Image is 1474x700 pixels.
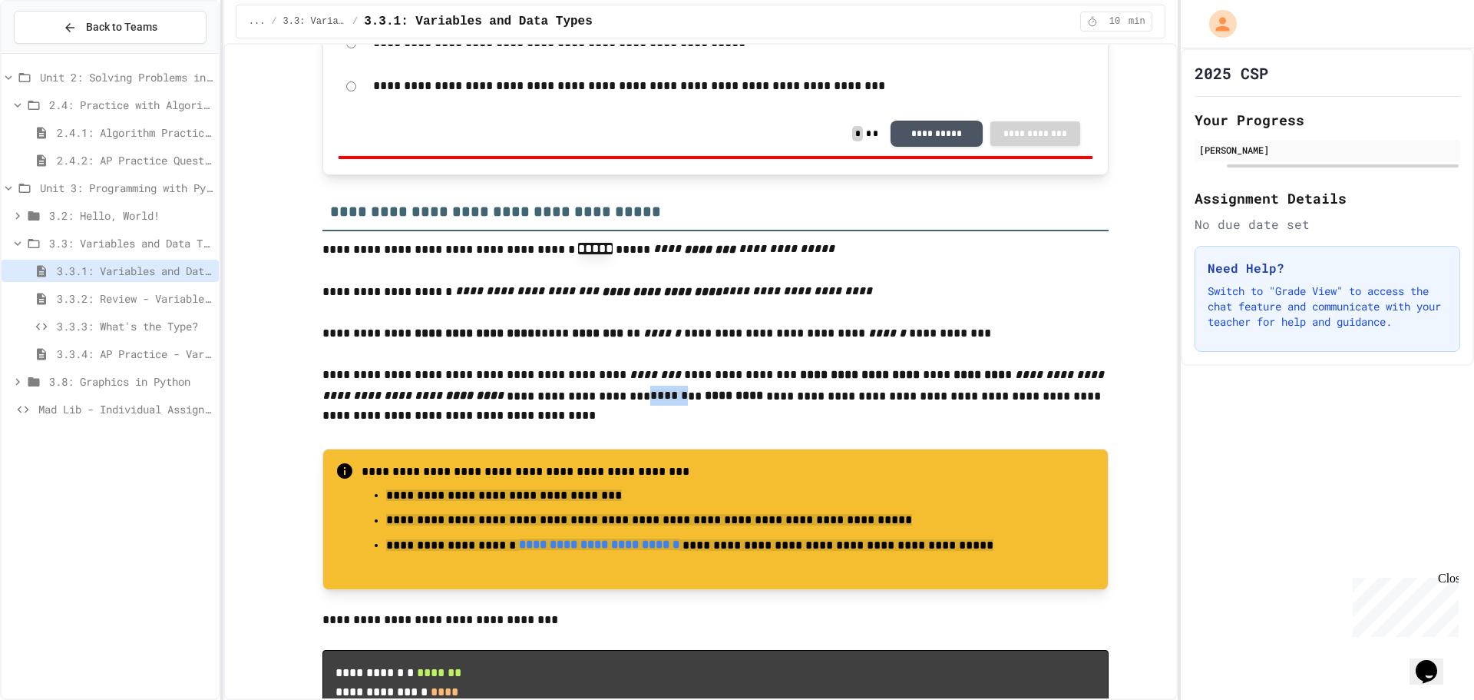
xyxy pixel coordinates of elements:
[57,263,213,279] span: 3.3.1: Variables and Data Types
[249,15,266,28] span: ...
[40,69,213,85] span: Unit 2: Solving Problems in Computer Science
[49,207,213,224] span: 3.2: Hello, World!
[364,12,593,31] span: 3.3.1: Variables and Data Types
[1195,109,1460,131] h2: Your Progress
[1347,572,1459,637] iframe: chat widget
[57,346,213,362] span: 3.3.4: AP Practice - Variables
[352,15,358,28] span: /
[40,180,213,196] span: Unit 3: Programming with Python
[1208,259,1447,277] h3: Need Help?
[1410,639,1459,685] iframe: chat widget
[57,152,213,168] span: 2.4.2: AP Practice Questions
[1195,62,1268,84] h1: 2025 CSP
[1129,15,1145,28] span: min
[14,11,207,44] button: Back to Teams
[49,235,213,251] span: 3.3: Variables and Data Types
[6,6,106,98] div: Chat with us now!Close
[1199,143,1456,157] div: [PERSON_NAME]
[57,318,213,334] span: 3.3.3: What's the Type?
[1195,215,1460,234] div: No due date set
[49,373,213,390] span: 3.8: Graphics in Python
[1193,6,1241,41] div: My Account
[38,401,213,417] span: Mad Lib - Individual Assignment
[1195,187,1460,209] h2: Assignment Details
[1102,15,1127,28] span: 10
[57,290,213,307] span: 3.3.2: Review - Variables and Data Types
[57,124,213,141] span: 2.4.1: Algorithm Practice Exercises
[49,97,213,113] span: 2.4: Practice with Algorithms
[271,15,276,28] span: /
[86,19,157,35] span: Back to Teams
[1208,284,1447,330] p: Switch to "Grade View" to access the chat feature and communicate with your teacher for help and ...
[283,15,346,28] span: 3.3: Variables and Data Types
